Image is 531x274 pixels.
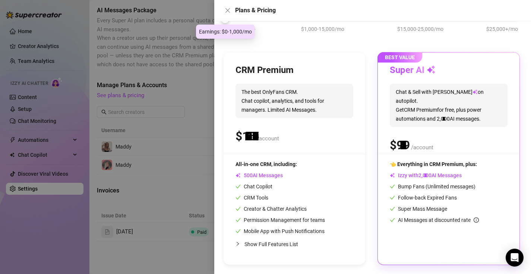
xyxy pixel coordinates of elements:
[235,6,522,15] div: Plans & Pricing
[397,25,443,33] span: $15,000-25,000/mo
[377,52,422,63] span: BEST VALUE
[390,217,395,223] span: check
[236,172,283,178] span: AI Messages
[244,241,298,247] span: Show Full Features List
[390,206,447,212] span: Super Mass Message
[390,138,410,152] span: $
[390,64,436,76] h3: Super AI
[223,6,232,15] button: Close
[486,25,518,33] span: $25,000+/mo
[236,228,325,234] span: Mobile App with Push Notifications
[398,217,479,223] span: AI Messages at discounted rate
[390,195,395,200] span: check
[236,184,241,189] span: check
[236,161,297,167] span: All-in-one CRM, including:
[196,25,255,39] div: Earnings: $0-1,000/mo
[236,195,241,200] span: check
[236,217,325,223] span: Permission Management for teams
[390,195,457,201] span: Follow-back Expired Fans
[474,217,479,223] span: info-circle
[390,84,508,127] span: Chat & Sell with [PERSON_NAME] on autopilot. Get CRM Premium for free, plus power automations and...
[236,84,353,118] span: The best OnlyFans CRM. Chat copilot, analytics, and tools for managers. Limited AI Messages.
[236,206,307,212] span: Creator & Chatter Analytics
[390,184,475,189] span: Bump Fans (Unlimited messages)
[390,172,462,178] span: Izzy with AI Messages
[236,64,294,76] h3: CRM Premium
[390,206,395,211] span: check
[236,229,241,234] span: check
[301,25,344,33] span: $1,000-15,000/mo
[257,135,279,142] span: /account
[236,235,353,253] div: Show Full Features List
[236,184,272,189] span: Chat Copilot
[390,184,395,189] span: check
[236,206,241,211] span: check
[236,195,268,201] span: CRM Tools
[506,249,524,267] div: Open Intercom Messenger
[390,161,477,167] span: 👈 Everything in CRM Premium, plus:
[236,129,256,143] span: $
[236,217,241,223] span: check
[236,242,240,246] span: collapsed
[225,7,231,13] span: close
[411,144,433,151] span: /account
